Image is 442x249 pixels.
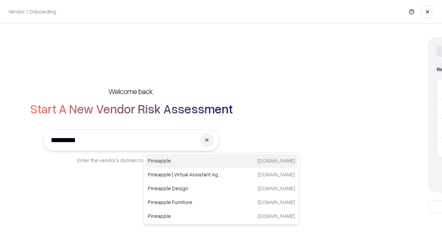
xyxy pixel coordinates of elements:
[108,86,154,96] h5: Welcome back,
[148,157,221,164] p: Pineapple
[148,171,221,178] p: Pineapple | Virtual Assistant Agency
[258,171,295,178] p: [DOMAIN_NAME]
[148,212,221,220] p: Pineapple
[258,185,295,192] p: [DOMAIN_NAME]
[258,212,295,220] p: [DOMAIN_NAME]
[30,102,233,116] h2: Start A New Vendor Risk Assessment
[77,157,185,164] p: Enter the vendor’s domain to begin onboarding
[143,152,299,225] div: Suggestions
[8,8,56,15] p: Vendor / Onboarding
[258,157,295,164] p: [DOMAIN_NAME]
[148,199,221,206] p: Pineapple Furniture
[148,185,221,192] p: Pineapple Design
[258,199,295,206] p: [DOMAIN_NAME]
